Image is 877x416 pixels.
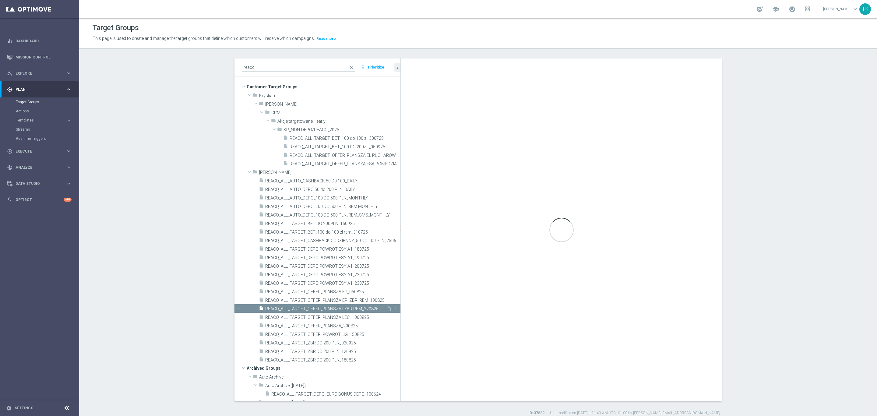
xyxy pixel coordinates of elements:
[283,152,288,159] i: insert_drive_file
[7,165,72,170] div: track_changes Analyze keyboard_arrow_right
[259,220,264,227] i: insert_drive_file
[265,315,400,320] span: REACQ_ALL_TARGET_OFFER_PLANSZA LECH_060825
[265,298,400,303] span: REACQ_ALL_TARGET_OFFER_PLANSZA EP_ZBR_REM_190825
[7,149,72,154] button: play_circle_outline Execute keyboard_arrow_right
[16,134,79,143] div: Realtime Triggers
[66,148,72,154] i: keyboard_arrow_right
[265,332,400,337] span: REACQ_ALL_TARGET_OFFER_POWROT LIG_150825
[265,102,400,107] span: Krystian P.
[394,63,400,72] button: chevron_left
[259,195,264,202] i: insert_drive_file
[265,187,400,192] span: REACQ_ALL_AUTO_DEPO 50 do 200 PLN_DAILY
[7,181,72,186] button: Data Studio keyboard_arrow_right
[64,198,72,202] div: +10
[16,116,79,125] div: Templates
[15,406,33,410] a: Settings
[7,165,66,170] div: Analyze
[16,150,66,153] span: Execute
[242,63,355,72] input: Quick find group or folder
[259,297,264,304] i: insert_drive_file
[16,72,66,75] span: Explore
[265,247,400,252] span: REACQ_ALL_TARGET_DEPO POWROT ESY A1_180725
[265,255,400,260] span: REACQ_ALL_TARGET_DEPO POWROT ESY A1_190725
[16,118,60,122] span: Templates
[386,306,391,311] i: Duplicate Target group
[259,400,264,407] i: folder
[259,246,264,253] i: insert_drive_file
[265,221,400,226] span: REACQ_ALL_TARGET_BET DO 200PLN_160925
[259,383,264,390] i: folder
[16,127,63,132] a: Streams
[7,38,12,44] i: equalizer
[259,331,264,338] i: insert_drive_file
[259,272,264,279] i: insert_drive_file
[253,169,258,176] i: folder
[259,263,264,270] i: insert_drive_file
[7,87,66,92] div: Plan
[528,411,544,416] label: ID: 37839
[66,86,72,92] i: keyboard_arrow_right
[259,280,264,287] i: insert_drive_file
[259,170,400,175] span: Tomasz K.
[259,186,264,193] i: insert_drive_file
[259,212,264,219] i: insert_drive_file
[290,136,400,141] span: REACQ_ALL_TARGET_BET_100 do 100 zl_300725
[7,165,12,170] i: track_changes
[16,136,63,141] a: Realtime Triggers
[7,55,72,60] button: Mission Control
[7,87,12,92] i: gps_fixed
[7,192,72,208] div: Optibot
[290,144,400,150] span: REACQ_ALL_TARGET_BET_100 DO 200ZL_050925
[66,164,72,170] i: keyboard_arrow_right
[290,153,400,158] span: REACQ_ALL_TARGET_OFFER_PLANSZA EL PUCHAROW_290725
[7,197,12,203] i: lightbulb
[16,88,66,91] span: Plan
[265,323,400,329] span: REACQ_ALL_TARGET_OFFER_PLANSZA_290825
[265,289,400,294] span: REACQ_ALL_TARGET_OFFER_PLANSZA EP_050825
[16,125,79,134] div: Streams
[259,289,264,296] i: insert_drive_file
[7,149,12,154] i: play_circle_outline
[7,39,72,44] button: equalizer Dashboard
[259,229,264,236] i: insert_drive_file
[822,5,859,14] a: [PERSON_NAME]keyboard_arrow_down
[7,181,66,186] div: Data Studio
[271,392,400,397] span: REACQ_ALL_TARGET_DEPO_EURO BONUS DEPO_100624
[7,71,66,76] div: Explore
[284,127,400,132] span: KP_NON-DEPO/REACQ_2025
[16,109,63,114] a: Actions
[349,65,354,70] span: close
[259,255,264,262] i: insert_drive_file
[265,178,400,184] span: REACQ_ALL_AUTO_CASHBACK 50 D0 100_DAILY
[852,6,859,12] span: keyboard_arrow_down
[93,36,315,41] span: This page is used to create and manage the target groups that define which customers will receive...
[265,196,400,201] span: REACQ_ALL_AUTO_DEPO_100 DO 500 PLN_MONTHLY
[259,238,264,245] i: insert_drive_file
[360,63,366,72] i: more_vert
[395,65,400,71] i: chevron_left
[16,33,72,49] a: Dashboard
[7,71,72,76] div: person_search Explore keyboard_arrow_right
[283,135,288,142] i: insert_drive_file
[265,272,400,277] span: REACQ_ALL_TARGET_DEPO POWROT ESY A1_220725
[253,374,258,381] i: folder
[265,238,400,243] span: REACQ_ALL_TARGET_CASHBACK CODZIENNY_50 DO 100 PLN_250625
[247,364,400,372] span: Archived Groups
[259,203,264,210] i: insert_drive_file
[16,182,66,185] span: Data Studio
[265,400,400,405] span: Auto Archive (2024-09-15)
[16,118,72,123] button: Templates keyboard_arrow_right
[259,178,264,185] i: insert_drive_file
[7,197,72,202] button: lightbulb Optibot +10
[393,306,398,311] i: more_vert
[7,33,72,49] div: Dashboard
[7,87,72,92] button: gps_fixed Plan keyboard_arrow_right
[66,70,72,76] i: keyboard_arrow_right
[265,264,400,269] span: REACQ_ALL_TARGET_DEPO POWROT ESY A1_200725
